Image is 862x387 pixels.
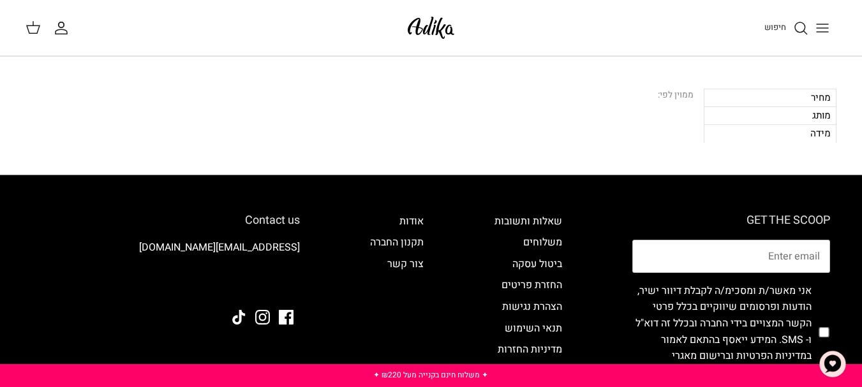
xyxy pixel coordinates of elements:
a: [EMAIL_ADDRESS][DOMAIN_NAME] [139,240,300,255]
a: משלוחים [523,235,562,250]
label: אני מאשר/ת ומסכימ/ה לקבלת דיוור ישיר, הודעות ופרסומים שיווקיים בכלל פרטי הקשר המצויים בידי החברה ... [632,283,812,381]
a: צור קשר [387,256,424,272]
a: הצהרת נגישות [502,299,562,314]
a: תקנון החברה [370,235,424,250]
a: אודות [399,214,424,229]
a: ביטול עסקה [512,256,562,272]
a: ✦ משלוח חינם בקנייה מעל ₪220 ✦ [373,369,488,381]
div: ממוין לפי: [658,89,694,103]
div: מותג [704,106,836,124]
button: צ'אט [814,345,852,383]
h6: GET THE SCOOP [632,214,830,228]
a: Instagram [255,310,270,325]
a: Tiktok [232,310,246,325]
a: החזרת פריטים [502,277,562,293]
h6: Contact us [32,214,300,228]
div: מידה [704,124,836,142]
a: שאלות ותשובות [494,214,562,229]
span: חיפוש [764,21,786,33]
a: Facebook [279,310,294,325]
img: Adika IL [404,13,458,43]
input: Email [632,240,830,273]
a: תנאי השימוש [505,321,562,336]
a: החשבון שלי [54,20,74,36]
a: מדיניות החזרות [498,342,562,357]
a: חיפוש [764,20,808,36]
div: מחיר [704,89,836,106]
button: Toggle menu [808,14,836,42]
img: Adika IL [265,275,300,292]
